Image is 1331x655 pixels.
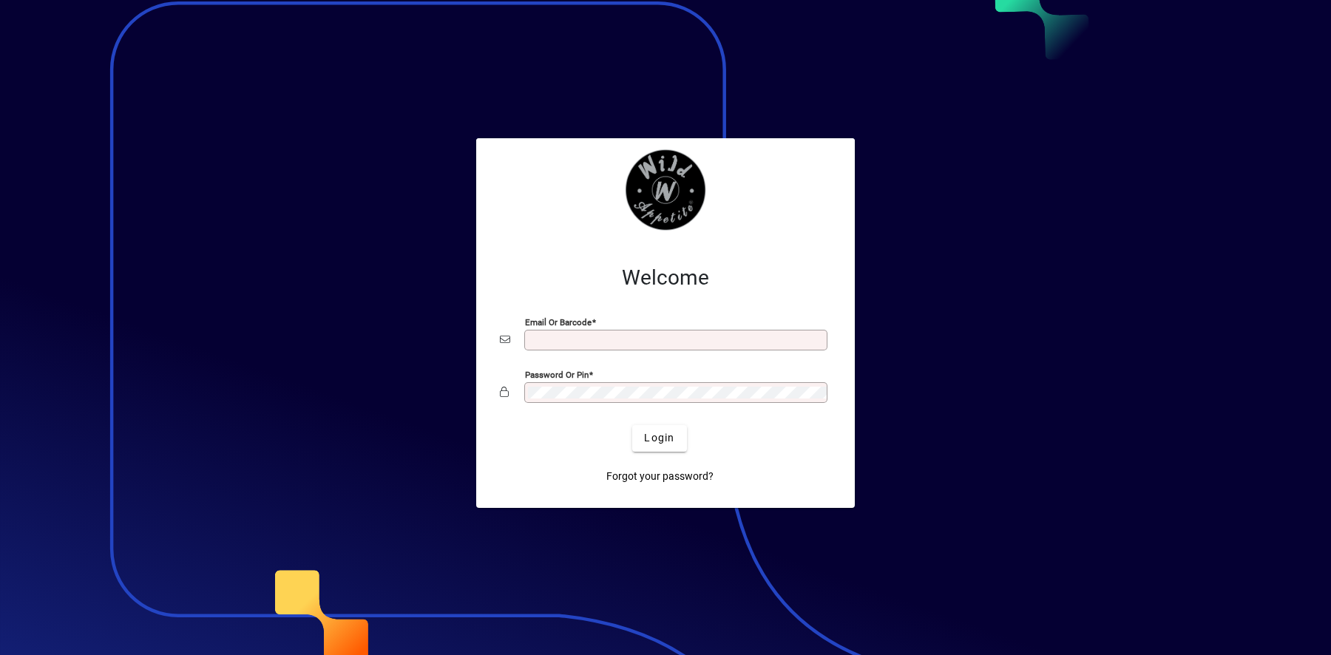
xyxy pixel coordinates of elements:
mat-label: Password or Pin [525,369,589,379]
span: Forgot your password? [606,469,714,484]
a: Forgot your password? [600,464,719,490]
mat-label: Email or Barcode [525,316,592,327]
span: Login [644,430,674,446]
button: Login [632,425,686,452]
h2: Welcome [500,265,831,291]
